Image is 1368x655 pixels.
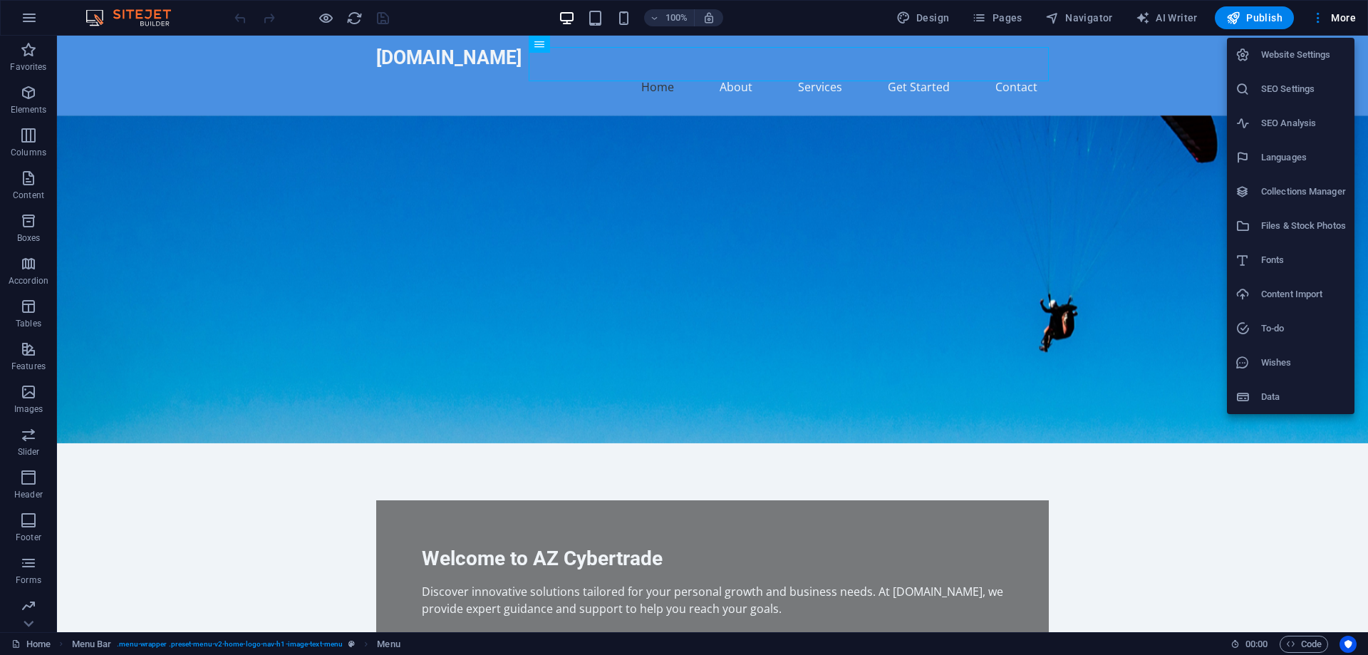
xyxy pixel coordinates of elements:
[1261,115,1346,132] h6: SEO Analysis
[1261,320,1346,337] h6: To-do
[1261,354,1346,371] h6: Wishes
[1261,149,1346,166] h6: Languages
[1261,46,1346,63] h6: Website Settings
[1261,217,1346,234] h6: Files & Stock Photos
[1261,183,1346,200] h6: Collections Manager
[1261,252,1346,269] h6: Fonts
[1261,81,1346,98] h6: SEO Settings
[1261,388,1346,406] h6: Data
[1261,286,1346,303] h6: Content Import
